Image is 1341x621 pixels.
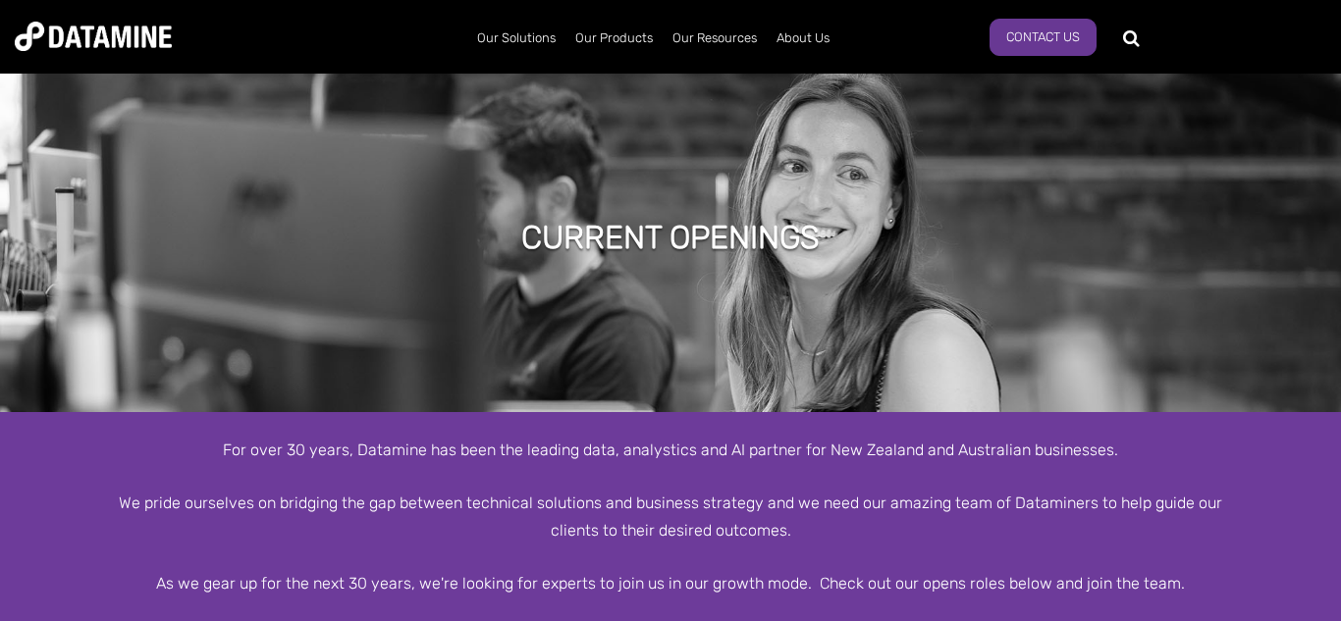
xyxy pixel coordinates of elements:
div: We pride ourselves on bridging the gap between technical solutions and business strategy and we n... [111,490,1230,543]
h1: Current Openings [521,216,820,259]
a: Our Resources [663,13,767,64]
a: Our Products [565,13,663,64]
div: As we gear up for the next 30 years, we're looking for experts to join us in our growth mode. Che... [111,570,1230,596]
a: Our Solutions [467,13,565,64]
div: For over 30 years, Datamine has been the leading data, analystics and AI partner for New Zealand ... [111,437,1230,463]
a: Contact us [990,19,1097,56]
img: Datamine [15,22,172,51]
a: About Us [767,13,839,64]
